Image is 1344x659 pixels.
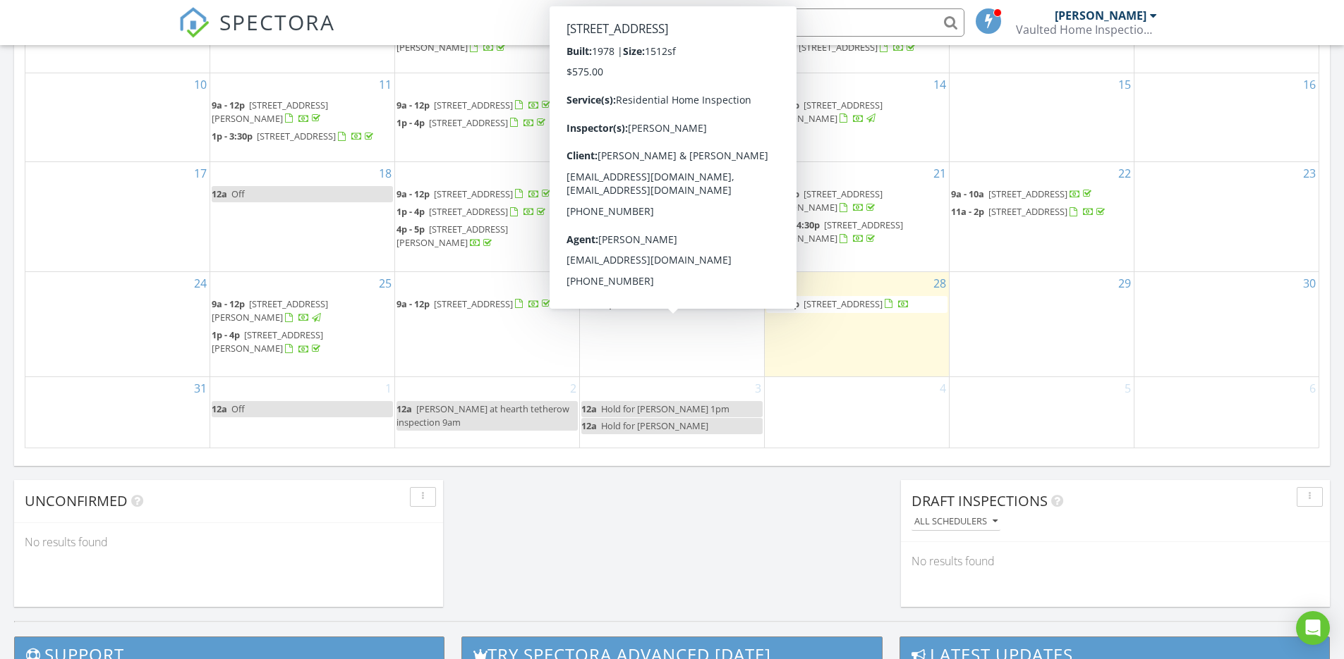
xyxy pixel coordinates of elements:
a: Go to August 12, 2025 [561,73,579,96]
a: Go to September 6, 2025 [1307,377,1319,400]
span: 9a - 12p [581,297,615,310]
span: [STREET_ADDRESS] [429,205,508,218]
img: The Best Home Inspection Software - Spectora [178,7,210,38]
a: 1:30p - 4:30p [STREET_ADDRESS][PERSON_NAME] [766,217,948,247]
span: [STREET_ADDRESS] [434,99,513,111]
a: 1p - 4p [STREET_ADDRESS][PERSON_NAME] [212,327,393,357]
span: 9a - 12p [766,99,799,111]
span: [STREET_ADDRESS] [988,187,1067,200]
a: Go to September 5, 2025 [1122,377,1134,400]
a: 9a - 12p [STREET_ADDRESS] [766,296,948,313]
a: 9a - 12p [STREET_ADDRESS][PERSON_NAME] [212,99,328,125]
td: Go to August 10, 2025 [25,73,210,161]
a: 9a - 12p [STREET_ADDRESS] [581,296,763,313]
a: 9a - 12p [STREET_ADDRESS] [766,297,909,310]
span: 9a - 12p [581,187,615,200]
span: 12a [396,402,412,415]
td: Go to August 11, 2025 [210,73,395,161]
a: 1p - 4p [STREET_ADDRESS][PERSON_NAME] [396,27,508,54]
div: No results found [14,523,443,561]
td: Go to August 29, 2025 [949,271,1134,376]
a: Go to August 16, 2025 [1300,73,1319,96]
a: 9a - 12p [STREET_ADDRESS] [396,97,578,114]
a: SPECTORA [178,19,335,49]
a: 9a - 12p [STREET_ADDRESS][PERSON_NAME] [766,97,948,128]
span: 9a - 12p [212,297,245,310]
button: All schedulers [912,512,1000,531]
span: [STREET_ADDRESS] [804,297,883,310]
span: [STREET_ADDRESS] [434,297,513,310]
a: 9a - 12p [STREET_ADDRESS] [396,296,578,313]
a: 11a - 2p [STREET_ADDRESS] [951,204,1132,221]
span: [STREET_ADDRESS][PERSON_NAME] [766,218,903,245]
a: Go to August 22, 2025 [1115,162,1134,185]
a: Go to August 27, 2025 [746,272,764,295]
a: Go to August 18, 2025 [376,162,394,185]
a: 9a - 12p [STREET_ADDRESS][PERSON_NAME] [766,187,883,214]
a: 9a - 12p [STREET_ADDRESS] [396,186,578,203]
span: [STREET_ADDRESS] [429,116,508,129]
a: 9a - 12p [STREET_ADDRESS] [581,297,725,310]
input: Search everything... [682,8,964,37]
span: [STREET_ADDRESS][PERSON_NAME] [766,187,883,214]
span: 9a - 12p [396,297,430,310]
span: [STREET_ADDRESS] [799,41,878,54]
span: [STREET_ADDRESS][PERSON_NAME] [766,99,883,125]
a: 1p - 4p [STREET_ADDRESS] [766,39,948,56]
a: Go to August 17, 2025 [191,162,210,185]
a: 9a - 12p [STREET_ADDRESS] [396,99,553,111]
span: [STREET_ADDRESS][PERSON_NAME] [581,187,698,214]
a: Go to August 14, 2025 [931,73,949,96]
span: 9a - 12p [396,187,430,200]
td: Go to August 23, 2025 [1134,161,1319,271]
a: 9a - 12p [STREET_ADDRESS][PERSON_NAME] [212,97,393,128]
a: Go to September 4, 2025 [937,377,949,400]
a: Go to August 25, 2025 [376,272,394,295]
span: [STREET_ADDRESS][PERSON_NAME] [212,297,328,324]
a: Go to August 24, 2025 [191,272,210,295]
td: Go to September 2, 2025 [395,376,580,447]
td: Go to August 24, 2025 [25,271,210,376]
span: [STREET_ADDRESS] [619,297,698,310]
a: Go to August 31, 2025 [191,377,210,400]
span: 12a [581,402,597,415]
span: 9a - 12p [212,99,245,111]
a: 11a - 2p [STREET_ADDRESS] [951,205,1108,218]
span: 11a - 2p [951,205,984,218]
td: Go to August 22, 2025 [949,161,1134,271]
span: 12a [212,187,227,200]
a: Go to September 3, 2025 [752,377,764,400]
td: Go to August 30, 2025 [1134,271,1319,376]
a: 1:30p - 4:30p [STREET_ADDRESS][PERSON_NAME] [766,218,903,245]
a: Go to August 15, 2025 [1115,73,1134,96]
span: [STREET_ADDRESS] [434,187,513,200]
a: 9a - 12p [STREET_ADDRESS] [396,297,553,310]
div: No results found [901,542,1330,580]
a: 1p - 4p [STREET_ADDRESS] [396,116,548,129]
span: 1p - 3:30p [212,130,253,142]
td: Go to August 20, 2025 [580,161,765,271]
a: 1p - 4p [STREET_ADDRESS] [766,41,918,54]
a: Go to August 26, 2025 [561,272,579,295]
span: [STREET_ADDRESS][PERSON_NAME] [396,223,508,249]
span: [STREET_ADDRESS][PERSON_NAME] [396,27,508,54]
span: 1p - 4p [396,116,425,129]
a: Go to August 11, 2025 [376,73,394,96]
a: 9a - 12p [STREET_ADDRESS][PERSON_NAME] [212,296,393,326]
a: Go to August 21, 2025 [931,162,949,185]
td: Go to September 5, 2025 [949,376,1134,447]
span: 9a - 10a [951,187,984,200]
a: 9a - 12p [STREET_ADDRESS][PERSON_NAME] [581,186,763,216]
td: Go to August 31, 2025 [25,376,210,447]
span: 1:30p - 4:30p [766,218,820,231]
span: 12a [212,402,227,415]
span: Unconfirmed [25,491,128,510]
span: [STREET_ADDRESS][PERSON_NAME] [212,99,328,125]
a: 1p - 3:30p [STREET_ADDRESS] [212,130,376,142]
span: [STREET_ADDRESS][PERSON_NAME] [212,328,323,355]
span: 1p - 4p [766,41,794,54]
span: 9a - 12p [396,99,430,111]
td: Go to August 18, 2025 [210,161,395,271]
a: 4p - 5p [STREET_ADDRESS][PERSON_NAME] [396,221,578,252]
div: [PERSON_NAME] [1055,8,1146,23]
